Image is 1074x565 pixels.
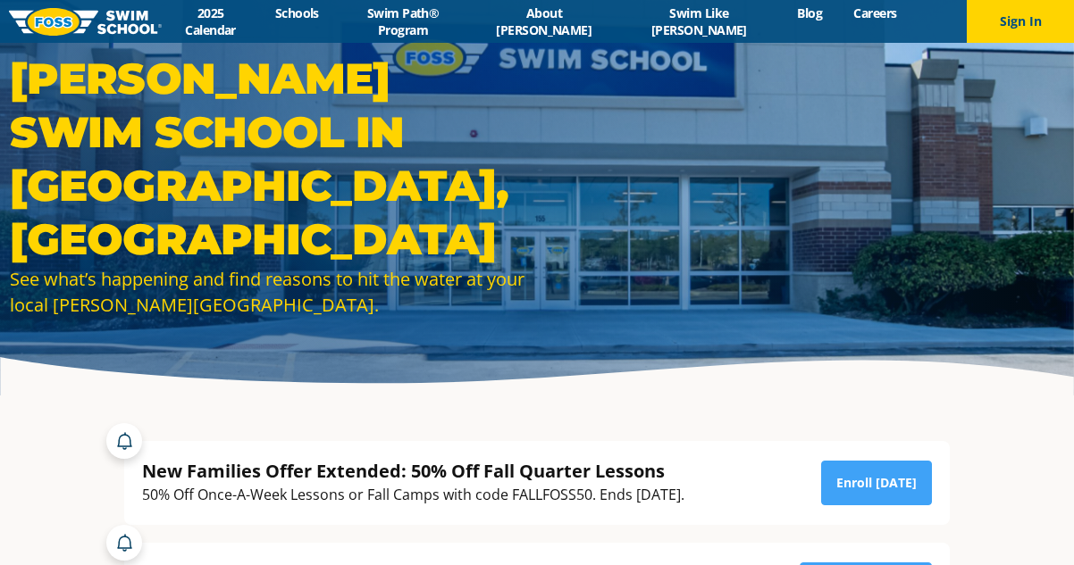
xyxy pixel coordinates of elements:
div: 50% Off Once-A-Week Lessons or Fall Camps with code FALLFOSS50. Ends [DATE]. [142,483,684,507]
a: About [PERSON_NAME] [472,4,617,38]
h1: [PERSON_NAME] Swim School in [GEOGRAPHIC_DATA], [GEOGRAPHIC_DATA] [10,52,528,266]
a: Blog [782,4,838,21]
img: FOSS Swim School Logo [9,8,162,36]
a: 2025 Calendar [162,4,259,38]
div: New Families Offer Extended: 50% Off Fall Quarter Lessons [142,459,684,483]
div: See what’s happening and find reasons to hit the water at your local [PERSON_NAME][GEOGRAPHIC_DATA]. [10,266,528,318]
a: Swim Path® Program [334,4,471,38]
a: Swim Like [PERSON_NAME] [617,4,782,38]
a: Schools [259,4,334,21]
a: Careers [838,4,912,21]
a: Enroll [DATE] [821,461,932,505]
